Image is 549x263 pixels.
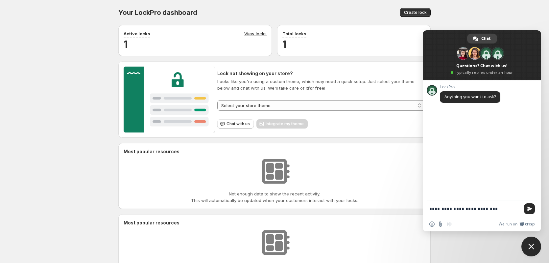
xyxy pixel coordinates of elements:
span: Insert an emoji [429,221,435,227]
a: We run onCrisp [499,221,535,227]
span: Create lock [404,10,427,15]
img: No resources found [258,226,291,259]
p: Looks like you're using a custom theme, which may need a quick setup. Just select your theme belo... [217,78,425,91]
p: Total locks [282,30,306,37]
strong: for free! [308,85,325,91]
h2: 1 [282,38,425,51]
p: Active locks [124,30,150,37]
button: Chat with us [217,119,254,129]
span: We run on [499,221,517,227]
h2: Most popular resources [124,219,425,226]
p: Not enough data to show the recent activity. This will automatically be updated when your custome... [191,190,358,204]
span: Chat [481,34,490,44]
img: Customer support [124,67,215,132]
h2: 1 [124,38,267,51]
a: Close chat [521,237,541,256]
button: Create lock [400,8,431,17]
span: Anything you want to ask? [444,94,496,100]
span: Crisp [525,221,535,227]
h2: Most popular resources [124,148,425,155]
span: LockPro [440,85,500,89]
span: Chat with us [227,121,250,127]
img: No resources found [258,155,291,188]
textarea: Compose your message... [429,200,521,217]
span: Send [524,203,535,214]
span: Your LockPro dashboard [118,9,197,16]
h2: Lock not showing on your store? [217,70,425,77]
a: Chat [467,34,497,44]
span: Audio message [446,221,452,227]
span: Send a file [438,221,443,227]
a: View locks [244,30,267,38]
